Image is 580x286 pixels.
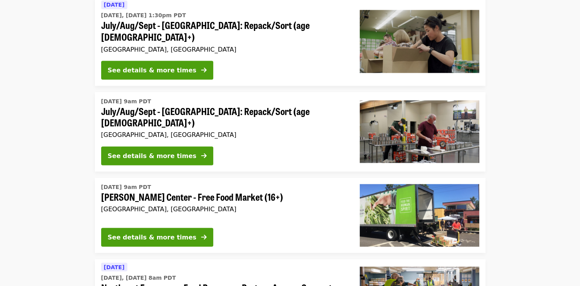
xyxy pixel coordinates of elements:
span: July/Aug/Sept - [GEOGRAPHIC_DATA]: Repack/Sort (age [DEMOGRAPHIC_DATA]+) [101,105,347,128]
img: Ortiz Center - Free Food Market (16+) organized by Oregon Food Bank [360,184,479,246]
span: [DATE] [104,2,125,8]
img: July/Aug/Sept - Portland: Repack/Sort (age 16+) organized by Oregon Food Bank [360,100,479,163]
time: [DATE] 9am PDT [101,183,151,191]
div: See details & more times [108,65,196,75]
i: arrow-right icon [201,66,207,74]
span: [DATE] [104,264,125,270]
div: See details & more times [108,232,196,242]
button: See details & more times [101,228,213,246]
button: See details & more times [101,61,213,79]
a: See details for "Ortiz Center - Free Food Market (16+)" [95,178,485,253]
div: [GEOGRAPHIC_DATA], [GEOGRAPHIC_DATA] [101,205,347,212]
div: See details & more times [108,151,196,160]
i: arrow-right icon [201,152,207,159]
img: July/Aug/Sept - Portland: Repack/Sort (age 8+) organized by Oregon Food Bank [360,10,479,72]
a: See details for "July/Aug/Sept - Portland: Repack/Sort (age 16+)" [95,92,485,171]
span: [PERSON_NAME] Center - Free Food Market (16+) [101,191,347,202]
time: [DATE], [DATE] 1:30pm PDT [101,11,186,20]
time: [DATE] 9am PDT [101,97,151,105]
div: [GEOGRAPHIC_DATA], [GEOGRAPHIC_DATA] [101,45,347,53]
div: [GEOGRAPHIC_DATA], [GEOGRAPHIC_DATA] [101,131,347,138]
span: July/Aug/Sept - [GEOGRAPHIC_DATA]: Repack/Sort (age [DEMOGRAPHIC_DATA]+) [101,20,347,42]
i: arrow-right icon [201,233,207,241]
time: [DATE], [DATE] 8am PDT [101,273,176,282]
button: See details & more times [101,146,213,165]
